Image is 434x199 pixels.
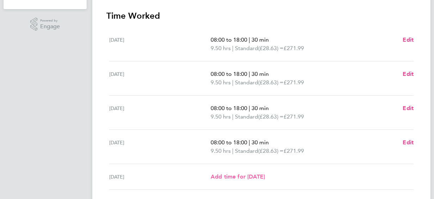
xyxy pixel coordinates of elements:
[252,139,269,146] span: 30 min
[258,113,284,120] span: (£28.63) =
[40,24,60,30] span: Engage
[232,45,234,52] span: |
[211,71,247,77] span: 08:00 to 18:00
[284,79,304,86] span: £271.99
[235,147,258,155] span: Standard
[211,36,247,43] span: 08:00 to 18:00
[211,113,231,120] span: 9.50 hrs
[109,70,211,87] div: [DATE]
[403,104,414,113] a: Edit
[109,173,211,181] div: [DATE]
[211,105,247,111] span: 08:00 to 18:00
[235,44,258,53] span: Standard
[30,18,60,31] a: Powered byEngage
[252,71,269,77] span: 30 min
[211,139,247,146] span: 08:00 to 18:00
[109,36,211,53] div: [DATE]
[258,147,284,154] span: (£28.63) =
[249,71,250,77] span: |
[249,105,250,111] span: |
[258,79,284,86] span: (£28.63) =
[403,139,414,146] span: Edit
[252,105,269,111] span: 30 min
[249,36,250,43] span: |
[403,36,414,44] a: Edit
[284,147,304,154] span: £271.99
[232,147,234,154] span: |
[403,138,414,147] a: Edit
[252,36,269,43] span: 30 min
[284,113,304,120] span: £271.99
[403,71,414,77] span: Edit
[235,78,258,87] span: Standard
[211,173,265,180] span: Add time for [DATE]
[211,173,265,181] a: Add time for [DATE]
[403,70,414,78] a: Edit
[109,138,211,155] div: [DATE]
[211,45,231,52] span: 9.50 hrs
[109,104,211,121] div: [DATE]
[40,18,60,24] span: Powered by
[403,105,414,111] span: Edit
[211,147,231,154] span: 9.50 hrs
[284,45,304,52] span: £271.99
[235,113,258,121] span: Standard
[211,79,231,86] span: 9.50 hrs
[232,79,234,86] span: |
[403,36,414,43] span: Edit
[249,139,250,146] span: |
[232,113,234,120] span: |
[106,10,416,22] h3: Time Worked
[258,45,284,52] span: (£28.63) =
